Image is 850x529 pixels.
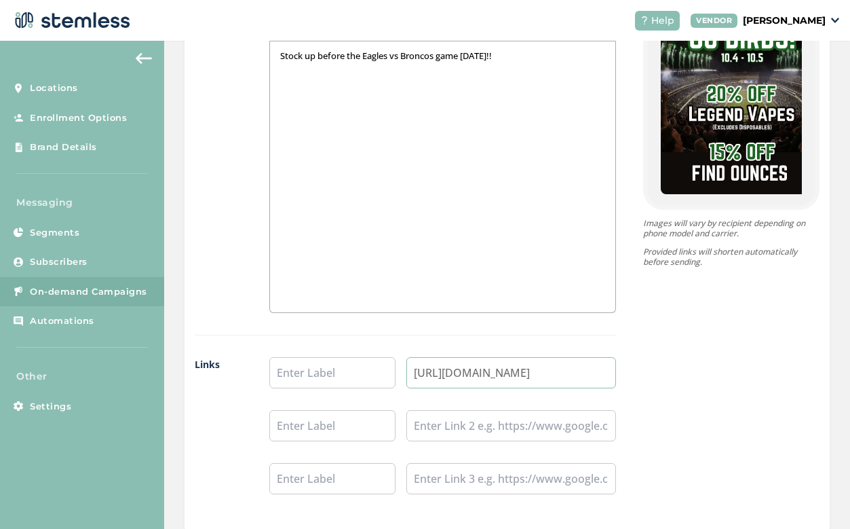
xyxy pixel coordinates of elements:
[195,15,242,313] label: Body Text
[406,410,616,441] input: Enter Link 2 e.g. https://www.google.com
[30,400,71,414] span: Settings
[406,463,616,494] input: Enter Link 3 e.g. https://www.google.com
[269,410,395,441] input: Enter Label
[30,141,97,154] span: Brand Details
[11,7,130,34] img: logo-dark-0685b13c.svg
[269,463,395,494] input: Enter Label
[643,218,819,238] p: Images will vary by recipient depending on phone model and carrier.
[651,14,674,28] span: Help
[782,464,850,529] iframe: Chat Widget
[30,226,79,240] span: Segments
[30,81,78,95] span: Locations
[269,357,395,388] input: Enter Label
[743,14,826,28] p: [PERSON_NAME]
[30,314,94,328] span: Automations
[30,255,88,269] span: Subscribers
[406,357,616,388] input: Enter Link 1 e.g. https://www.google.com
[195,357,242,516] label: Links
[136,53,152,64] img: icon-arrow-back-accent-c549486e.svg
[643,247,819,267] p: Provided links will shorten automatically before sending.
[831,18,839,23] img: icon_down-arrow-small-66adaf34.svg
[30,111,127,125] span: Enrollment Options
[640,16,649,24] img: icon-help-white-03924b79.svg
[691,14,737,28] div: VENDOR
[30,285,147,299] span: On-demand Campaigns
[280,50,605,62] p: Stock up before the Eagles vs Broncos game [DATE]!!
